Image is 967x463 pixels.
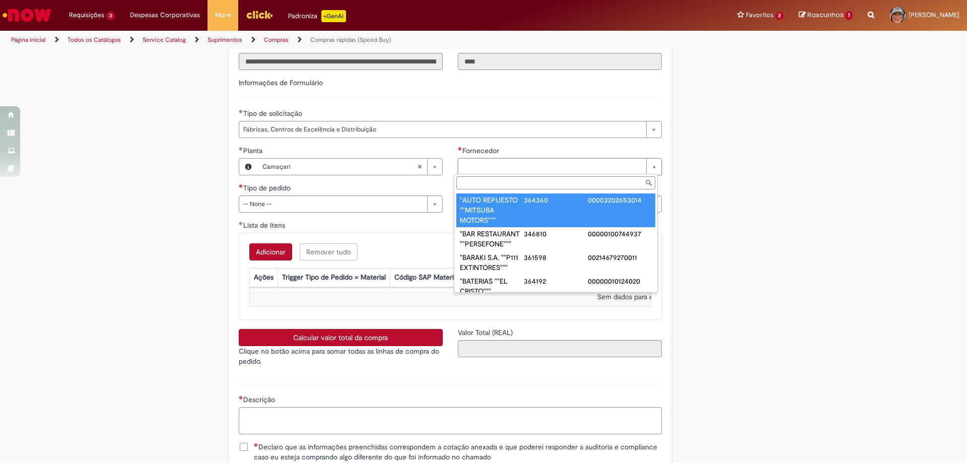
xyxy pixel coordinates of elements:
[460,229,524,249] div: "BAR RESTAURANT ""PERSEFONE"""
[460,276,524,296] div: "BATERIAS ""EL CRISTO"""
[524,252,588,262] div: 361598
[460,195,524,225] div: "AUTO REPUESTO ""MITSUBA MOTORS"""
[588,252,652,262] div: 00214679270011
[588,276,652,286] div: 00000010124020
[524,229,588,239] div: 346810
[588,195,652,205] div: 00003202653014
[524,195,588,205] div: 364360
[454,191,657,292] ul: Fornecedor
[588,229,652,239] div: 00000100744937
[460,252,524,273] div: "BARAKI S.A. ""P111 EXTINTORES"""
[524,276,588,286] div: 364192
